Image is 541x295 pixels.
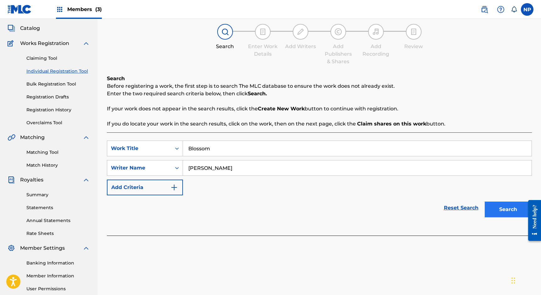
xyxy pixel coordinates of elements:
div: Writer Name [111,164,168,172]
button: Add Criteria [107,180,183,195]
img: expand [82,176,90,184]
a: Registration Drafts [26,94,90,100]
img: Royalties [8,176,15,184]
span: Matching [20,134,45,141]
img: expand [82,134,90,141]
img: 9d2ae6d4665cec9f34b9.svg [170,184,178,191]
img: Member Settings [8,244,15,252]
a: Banking Information [26,260,90,266]
span: Royalties [20,176,43,184]
img: step indicator icon for Add Writers [297,28,304,36]
img: Top Rightsholders [56,6,63,13]
div: Add Publishers & Shares [323,43,354,65]
div: Enter Work Details [247,43,279,58]
img: MLC Logo [8,5,32,14]
strong: Claim shares on this work [357,121,426,127]
div: Add Recording [360,43,392,58]
img: step indicator icon for Review [410,28,417,36]
span: (3) [95,6,102,12]
a: Member Information [26,273,90,279]
img: expand [82,40,90,47]
a: Public Search [478,3,491,16]
iframe: Chat Widget [510,265,541,295]
div: Notifications [511,6,517,13]
a: Matching Tool [26,149,90,156]
p: If your work does not appear in the search results, click the button to continue with registration. [107,105,532,113]
a: Statements [26,204,90,211]
a: Registration History [26,107,90,113]
a: Rate Sheets [26,230,90,237]
b: Search [107,75,125,81]
div: Search [209,43,241,50]
a: CatalogCatalog [8,25,40,32]
a: Summary [26,192,90,198]
a: Individual Registration Tool [26,68,90,75]
div: Help [494,3,507,16]
a: Claiming Tool [26,55,90,62]
img: Matching [8,134,15,141]
img: step indicator icon for Add Publishers & Shares [334,28,342,36]
div: Add Writers [285,43,316,50]
strong: Create New Work [258,106,305,112]
img: Catalog [8,25,15,32]
div: Work Title [111,145,168,152]
img: step indicator icon for Search [221,28,229,36]
span: Catalog [20,25,40,32]
div: User Menu [521,3,533,16]
span: Works Registration [20,40,69,47]
a: Bulk Registration Tool [26,81,90,87]
a: Match History [26,162,90,169]
span: Member Settings [20,244,65,252]
form: Search Form [107,141,532,220]
img: search [481,6,488,13]
p: If you do locate your work in the search results, click on the work, then on the next page, click... [107,120,532,128]
strong: Search. [248,91,267,97]
img: help [497,6,505,13]
img: expand [82,244,90,252]
div: Drag [511,271,515,290]
div: Review [398,43,429,50]
a: Overclaims Tool [26,120,90,126]
p: Enter the two required search criteria below, then click [107,90,532,97]
img: step indicator icon for Enter Work Details [259,28,267,36]
button: Search [485,202,532,217]
img: step indicator icon for Add Recording [372,28,380,36]
span: Members [67,6,102,13]
a: Reset Search [441,201,482,215]
iframe: Resource Center [523,195,541,246]
p: Before registering a work, the first step is to search The MLC database to ensure the work does n... [107,82,532,90]
a: User Permissions [26,286,90,292]
img: Works Registration [8,40,16,47]
a: Annual Statements [26,217,90,224]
